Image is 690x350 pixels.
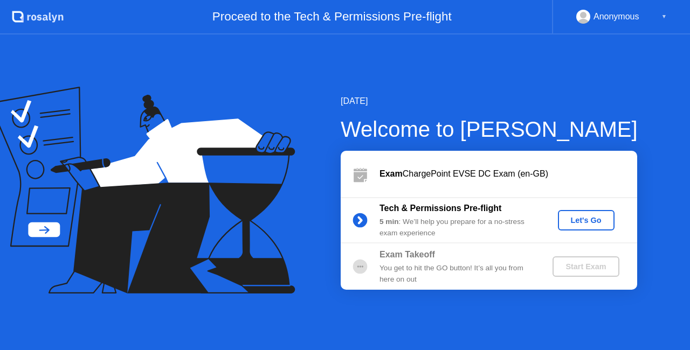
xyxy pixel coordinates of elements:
button: Start Exam [553,256,619,277]
div: Let's Go [562,216,610,225]
b: Tech & Permissions Pre-flight [379,204,501,213]
div: [DATE] [341,95,638,108]
div: Anonymous [594,10,639,24]
b: Exam Takeoff [379,250,435,259]
b: 5 min [379,218,399,226]
div: ▼ [661,10,667,24]
div: ChargePoint EVSE DC Exam (en-GB) [379,167,637,180]
b: Exam [379,169,403,178]
div: Start Exam [557,262,615,271]
div: You get to hit the GO button! It’s all you from here on out [379,263,535,285]
div: : We’ll help you prepare for a no-stress exam experience [379,216,535,239]
button: Let's Go [558,210,615,230]
div: Welcome to [PERSON_NAME] [341,113,638,145]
